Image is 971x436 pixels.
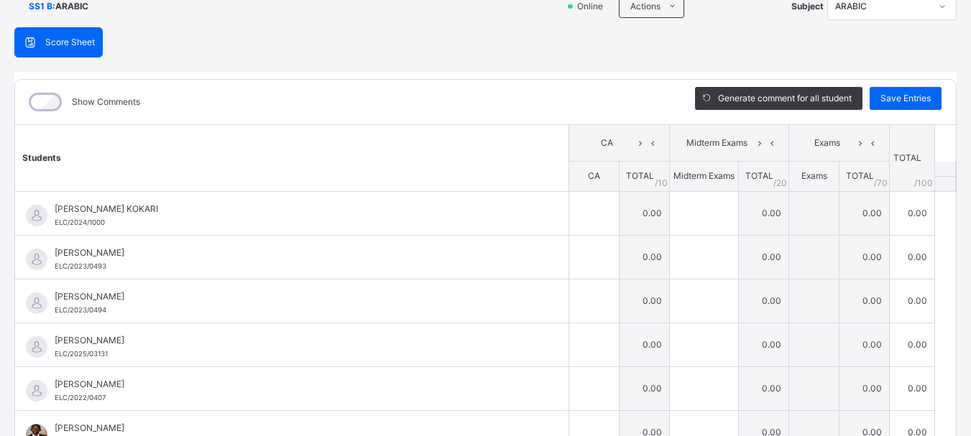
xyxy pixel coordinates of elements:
[580,136,634,149] span: CA
[620,235,670,279] td: 0.00
[26,205,47,226] img: default.svg
[588,170,600,181] span: CA
[839,323,890,366] td: 0.00
[739,323,789,366] td: 0.00
[55,218,105,226] span: ELC/2024/1000
[673,170,735,181] span: Midterm Exams
[55,306,106,314] span: ELC/2023/0494
[26,380,47,402] img: default.svg
[55,378,536,391] span: [PERSON_NAME]
[626,170,654,181] span: TOTAL
[620,279,670,323] td: 0.00
[620,191,670,235] td: 0.00
[739,235,789,279] td: 0.00
[839,279,890,323] td: 0.00
[26,249,47,270] img: default.svg
[55,290,536,303] span: [PERSON_NAME]
[55,422,536,435] span: [PERSON_NAME]
[620,323,670,366] td: 0.00
[890,191,935,235] td: 0.00
[55,350,108,358] span: ELC/2025/03131
[739,366,789,410] td: 0.00
[26,336,47,358] img: default.svg
[890,125,935,192] th: TOTAL
[874,177,888,190] span: / 70
[718,92,852,105] span: Generate comment for all student
[72,96,140,108] label: Show Comments
[890,279,935,323] td: 0.00
[655,177,668,190] span: / 10
[890,366,935,410] td: 0.00
[55,394,106,402] span: ELC/2022/0407
[745,170,773,181] span: TOTAL
[839,235,890,279] td: 0.00
[880,92,931,105] span: Save Entries
[914,177,933,190] span: /100
[22,152,61,163] span: Students
[839,191,890,235] td: 0.00
[55,246,536,259] span: [PERSON_NAME]
[739,191,789,235] td: 0.00
[55,262,106,270] span: ELC/2023/0493
[800,136,854,149] span: Exams
[55,203,536,215] span: [PERSON_NAME] KOKARI
[620,366,670,410] td: 0.00
[45,36,95,49] span: Score Sheet
[890,323,935,366] td: 0.00
[55,334,536,347] span: [PERSON_NAME]
[839,366,890,410] td: 0.00
[773,177,787,190] span: / 20
[846,170,874,181] span: TOTAL
[739,279,789,323] td: 0.00
[681,136,753,149] span: Midterm Exams
[890,235,935,279] td: 0.00
[801,170,827,181] span: Exams
[26,292,47,314] img: default.svg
